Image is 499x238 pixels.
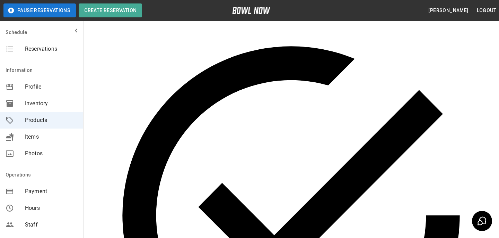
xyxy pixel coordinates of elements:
button: Pause Reservations [3,3,76,17]
button: [PERSON_NAME] [426,4,471,17]
span: Profile [25,83,78,91]
button: Logout [474,4,499,17]
span: Items [25,133,78,141]
span: Inventory [25,99,78,108]
span: Hours [25,204,78,212]
span: Staff [25,221,78,229]
span: Payment [25,187,78,196]
span: Products [25,116,78,124]
span: Photos [25,149,78,158]
span: Reservations [25,45,78,53]
img: logo [232,7,270,14]
button: Create Reservation [79,3,142,17]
